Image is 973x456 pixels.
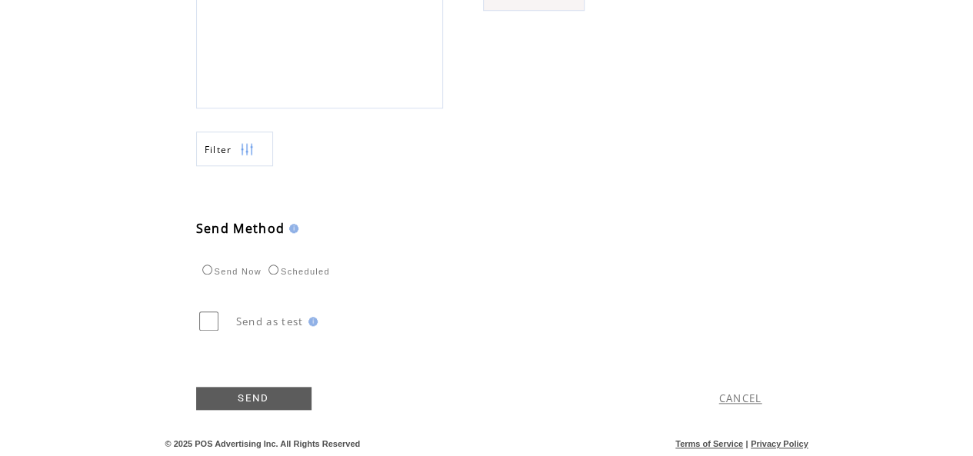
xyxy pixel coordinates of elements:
input: Scheduled [268,265,278,275]
span: Send Method [196,220,285,237]
img: help.gif [304,317,318,326]
label: Send Now [198,267,262,276]
img: filters.png [240,132,254,167]
a: Privacy Policy [751,439,808,448]
a: Terms of Service [675,439,743,448]
span: | [745,439,748,448]
input: Send Now [202,265,212,275]
img: help.gif [285,224,298,233]
a: CANCEL [719,391,762,405]
span: Show filters [205,143,232,156]
label: Scheduled [265,267,330,276]
span: Send as test [236,315,304,328]
span: © 2025 POS Advertising Inc. All Rights Reserved [165,439,361,448]
a: Filter [196,131,273,166]
a: SEND [196,387,312,410]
